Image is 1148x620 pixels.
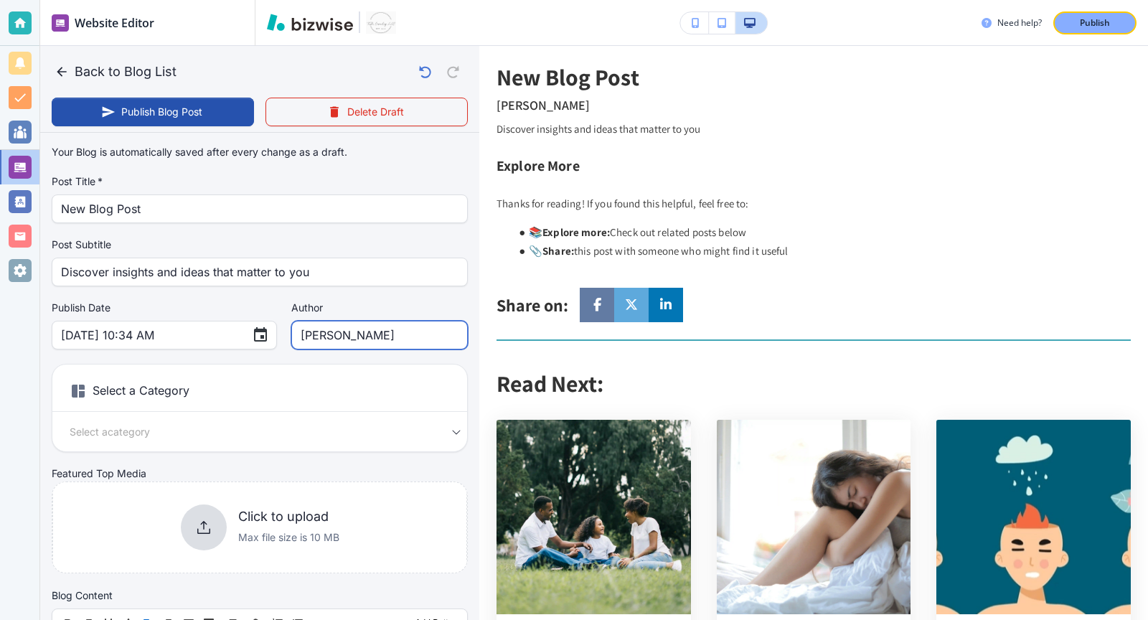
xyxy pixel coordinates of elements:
p: Max file size is 10 MB [238,530,339,545]
input: MM DD, YYYY [61,321,240,349]
a: Social media link to facebook account [580,288,614,322]
img: editor icon [52,14,69,32]
h2: Blog Content [52,588,113,603]
li: 📚 Check out related posts below [513,223,1131,242]
li: 📎 this post with someone who might find it useful [513,242,1131,260]
h2: New Blog Post [497,63,639,90]
button: Publish Blog Post [52,98,254,126]
input: Write your post title [61,195,458,222]
button: Delete Draft [265,98,468,126]
label: Post Subtitle [52,238,468,252]
p: Thanks for reading! If you found this helpful, feel free to: [497,194,1131,213]
h6: Click to upload [238,509,339,525]
img: Your Logo [366,11,396,34]
img: Grief and Healing: Coping During Suicide Prevention Month [717,420,911,614]
a: Social media link to twitter account [614,288,649,322]
p: Publish [1080,17,1110,29]
label: Author [291,301,468,315]
h2: Read Next: [497,370,1131,397]
div: Featured Top MediaClick to uploadMax file size is 10 MB [52,466,468,573]
label: Post Title [52,174,468,189]
strong: Explore more: [542,225,610,239]
h3: Need help? [997,17,1042,29]
button: Publish [1053,11,1137,34]
span: Explore More [497,156,580,175]
button: Back to Blog List [52,57,182,86]
h4: Share on: [497,293,568,318]
h2: Website Editor [75,14,154,32]
input: Enter author name [301,321,458,349]
img: Anxiety and Anger Connection: When Fear Turns to Fury [936,420,1131,614]
p: Your Blog is automatically saved after every change as a draft. [52,144,347,160]
span: Select a category [70,423,150,440]
h6: Select a Category [52,376,467,412]
button: Choose date, selected date is Sep 24, 2025 [246,321,275,349]
p: Discover insights and ideas that matter to you [497,121,700,138]
img: Bizwise Logo [267,14,353,31]
strong: Share: [542,244,574,258]
img: How to Talk to a Loved One About Mental Health [497,420,691,614]
h3: [PERSON_NAME] [497,96,590,115]
a: Social media link to linkedin account [649,288,683,322]
input: Write your post subtitle [61,258,458,286]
